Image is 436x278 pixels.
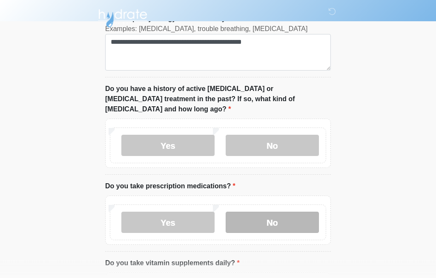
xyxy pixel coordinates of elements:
label: Yes [121,212,215,233]
label: No [226,212,319,233]
label: Do you have a history of active [MEDICAL_DATA] or [MEDICAL_DATA] treatment in the past? If so, wh... [105,84,331,115]
label: Yes [121,135,215,156]
img: Hydrate IV Bar - Arcadia Logo [97,6,149,28]
label: Do you take vitamin supplements daily? [105,258,240,269]
label: No [226,135,319,156]
label: Do you take prescription medications? [105,182,235,192]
